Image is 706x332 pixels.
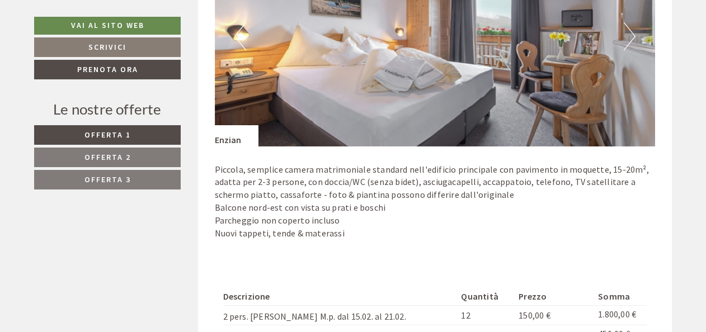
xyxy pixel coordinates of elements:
[34,17,181,35] a: Vai al sito web
[456,305,514,325] td: 12
[234,22,246,50] button: Previous
[34,99,181,120] div: Le nostre offerte
[215,125,258,146] div: Enzian
[594,305,647,325] td: 1.800,00 €
[215,163,656,240] p: Piccola, semplice camera matrimoniale standard nell'edificio principale con pavimento in moquette...
[594,288,647,305] th: Somma
[456,288,514,305] th: Quantità
[17,33,169,42] div: [GEOGRAPHIC_DATA]
[84,174,131,184] span: Offerta 3
[84,130,131,140] span: Offerta 1
[223,305,457,325] td: 2 pers. [PERSON_NAME] M.p. dal 15.02. al 21.02.
[34,60,181,79] a: Prenota ora
[34,37,181,57] a: Scrivici
[223,288,457,305] th: Descrizione
[200,9,241,28] div: [DATE]
[17,55,169,63] small: 16:01
[9,31,175,65] div: Buon giorno, come possiamo aiutarla?
[514,288,594,305] th: Prezzo
[84,152,131,162] span: Offerta 2
[384,295,441,314] button: Invia
[519,310,550,321] span: 150,00 €
[624,22,636,50] button: Next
